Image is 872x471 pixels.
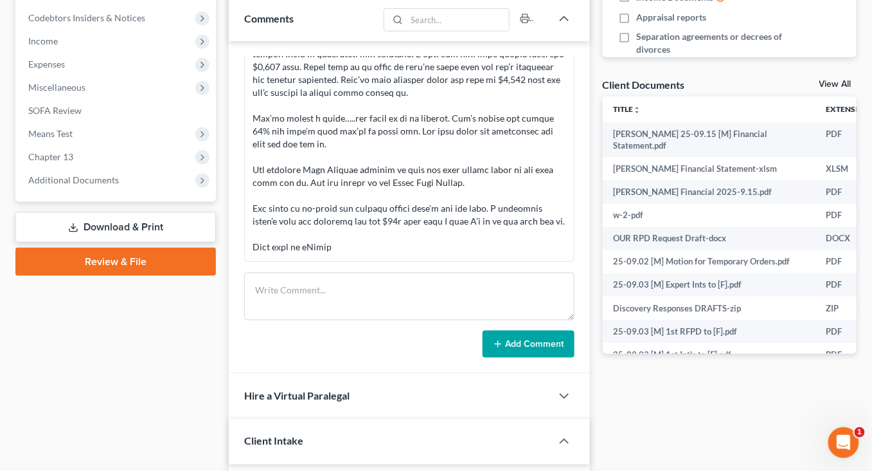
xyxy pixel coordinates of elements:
td: 25-09.03 [M] 1st RFPD to [F].pdf [603,320,815,343]
span: Codebtors Insiders & Notices [28,12,145,23]
span: Chapter 13 [28,151,73,162]
span: Means Test [28,128,73,139]
td: w-2-pdf [603,204,815,227]
span: Separation agreements or decrees of divorces [636,30,782,56]
i: unfold_more [633,106,641,114]
td: 25-09.03 [M] Expert Ints to [F].pdf [603,273,815,297]
span: SOFA Review [28,105,82,116]
div: Client Documents [603,78,685,91]
td: Discovery Responses DRAFTS-zip [603,297,815,320]
td: [PERSON_NAME] 25-09.15 [M] Financial Statement.pdf [603,122,815,158]
span: Client Intake [244,435,303,447]
button: Add Comment [483,331,574,358]
span: Income [28,35,58,46]
span: Expenses [28,59,65,69]
td: [PERSON_NAME] Financial Statement-xlsm [603,157,815,180]
iframe: Intercom live chat [828,427,859,458]
td: [PERSON_NAME] Financial 2025-9.15.pdf [603,180,815,203]
td: 25-09.03 [M] 1st Int's to [F].pdf [603,343,815,366]
a: View All [819,80,851,89]
span: 1 [855,427,865,438]
td: 25-09.02 [M] Motion for Temporary Orders.pdf [603,250,815,273]
span: Comments [244,12,294,24]
span: Appraisal reports [636,11,706,24]
span: Hire a Virtual Paralegal [244,390,350,402]
a: Titleunfold_more [613,104,641,114]
input: Search... [407,9,509,31]
a: Review & File [15,248,216,276]
a: Download & Print [15,212,216,243]
span: Miscellaneous [28,82,85,93]
a: SOFA Review [18,99,216,122]
span: Additional Documents [28,174,119,185]
td: OUR RPD Request Draft-docx [603,227,815,250]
